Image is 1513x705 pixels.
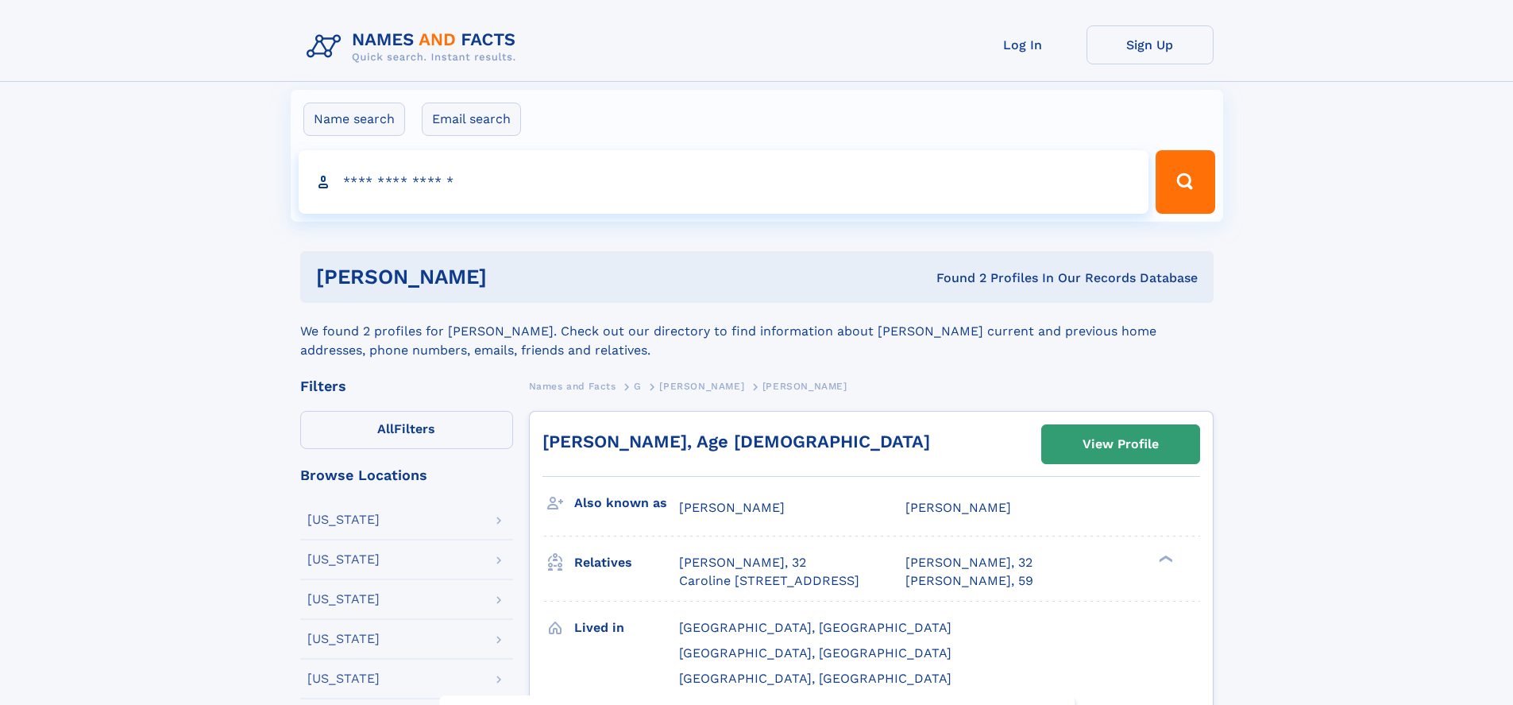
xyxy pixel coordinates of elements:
[574,614,679,641] h3: Lived in
[307,513,380,526] div: [US_STATE]
[634,381,642,392] span: G
[905,500,1011,515] span: [PERSON_NAME]
[679,645,951,660] span: [GEOGRAPHIC_DATA], [GEOGRAPHIC_DATA]
[300,25,529,68] img: Logo Names and Facts
[574,490,679,517] h3: Also known as
[1087,25,1214,64] a: Sign Up
[299,150,1149,214] input: search input
[905,554,1032,571] a: [PERSON_NAME], 32
[307,633,380,645] div: [US_STATE]
[529,376,616,396] a: Names and Facts
[300,468,513,482] div: Browse Locations
[300,379,513,393] div: Filters
[1042,425,1199,463] a: View Profile
[679,500,785,515] span: [PERSON_NAME]
[307,672,380,685] div: [US_STATE]
[422,103,521,136] label: Email search
[316,267,712,287] h1: [PERSON_NAME]
[905,572,1033,590] a: [PERSON_NAME], 59
[1083,426,1159,463] div: View Profile
[307,593,380,606] div: [US_STATE]
[679,671,951,686] span: [GEOGRAPHIC_DATA], [GEOGRAPHIC_DATA]
[679,620,951,635] span: [GEOGRAPHIC_DATA], [GEOGRAPHIC_DATA]
[300,411,513,449] label: Filters
[1156,150,1214,214] button: Search Button
[574,549,679,576] h3: Relatives
[542,432,930,451] a: [PERSON_NAME], Age [DEMOGRAPHIC_DATA]
[762,381,847,392] span: [PERSON_NAME]
[659,376,744,396] a: [PERSON_NAME]
[634,376,642,396] a: G
[303,103,405,136] label: Name search
[679,572,859,590] a: Caroline [STREET_ADDRESS]
[1155,554,1174,564] div: ❯
[307,553,380,566] div: [US_STATE]
[377,421,394,436] span: All
[712,269,1198,287] div: Found 2 Profiles In Our Records Database
[300,303,1214,360] div: We found 2 profiles for [PERSON_NAME]. Check out our directory to find information about [PERSON_...
[679,554,806,571] a: [PERSON_NAME], 32
[959,25,1087,64] a: Log In
[659,381,744,392] span: [PERSON_NAME]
